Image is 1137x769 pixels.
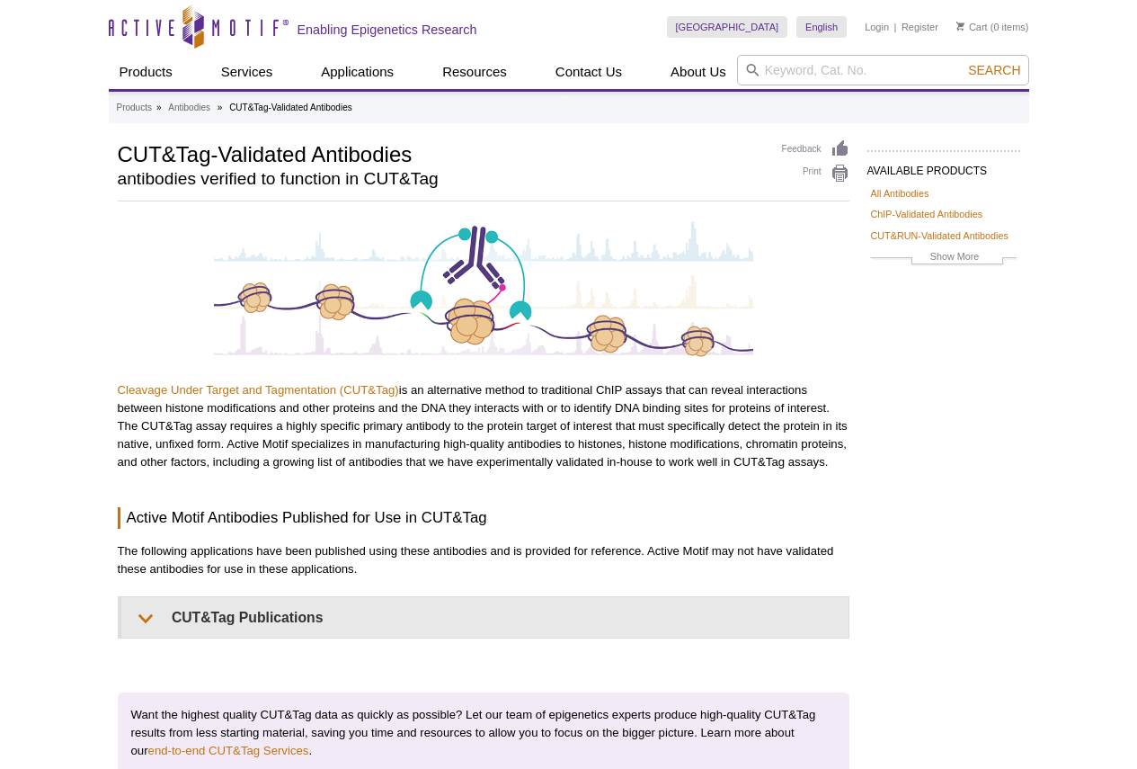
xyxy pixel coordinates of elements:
[956,22,964,31] img: Your Cart
[667,16,788,38] a: [GEOGRAPHIC_DATA]
[310,55,404,89] a: Applications
[737,55,1029,85] input: Keyword, Cat. No.
[867,150,1020,183] h2: AVAILABLE PRODUCTS
[782,164,849,183] a: Print
[121,597,848,638] summary: CUT&Tag Publications
[156,103,162,112] li: »
[431,55,518,89] a: Resources
[109,55,183,89] a: Products
[660,55,737,89] a: About Us
[118,507,849,529] h3: Active Motif Antibodies Published for Use in CUT&Tag
[894,16,897,38] li: |
[229,103,352,112] li: CUT&Tag-Validated Antibodies
[871,206,983,222] a: ChIP-Validated Antibodies
[956,16,1029,38] li: (0 items)
[796,16,847,38] a: English
[298,22,477,38] h2: Enabling Epigenetics Research
[871,228,1008,244] a: CUT&RUN-Validated Antibodies
[118,383,399,397] a: Cleavage Under Target and Tagmentation (CUT&Tag)
[956,21,988,33] a: Cart
[963,62,1026,78] button: Search
[545,55,633,89] a: Contact Us
[118,381,849,471] p: is an alternative method to traditional ChIP assays that can reveal interactions between histone ...
[210,55,284,89] a: Services
[118,542,849,578] p: The following applications have been published using these antibodies and is provided for referen...
[871,185,929,201] a: All Antibodies
[214,219,753,358] img: CUT&Tag
[865,21,889,33] a: Login
[218,103,223,112] li: »
[968,63,1020,77] span: Search
[871,248,1017,269] a: Show More
[118,171,764,187] h2: antibodies verified to function in CUT&Tag
[782,139,849,159] a: Feedback
[117,100,152,116] a: Products
[902,21,938,33] a: Register
[148,744,309,757] a: end-to-end CUT&Tag Services
[168,100,210,116] a: Antibodies
[118,139,764,166] h1: CUT&Tag-Validated Antibodies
